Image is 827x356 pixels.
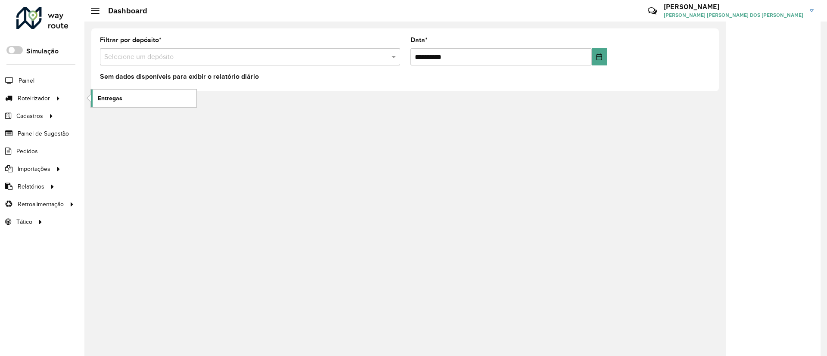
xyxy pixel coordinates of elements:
[18,129,69,138] span: Painel de Sugestão
[98,94,122,103] span: Entregas
[99,6,147,15] h2: Dashboard
[16,147,38,156] span: Pedidos
[19,76,34,85] span: Painel
[664,11,803,19] span: [PERSON_NAME] [PERSON_NAME] DOS [PERSON_NAME]
[18,164,50,173] span: Importações
[18,182,44,191] span: Relatórios
[18,200,64,209] span: Retroalimentação
[643,2,662,20] a: Contato Rápido
[16,217,32,226] span: Tático
[26,46,59,56] label: Simulação
[16,111,43,121] span: Cadastros
[100,71,259,82] label: Sem dados disponíveis para exibir o relatório diário
[100,35,162,45] label: Filtrar por depósito
[592,48,607,65] button: Choose Date
[664,3,803,11] h3: [PERSON_NAME]
[91,90,196,107] a: Entregas
[410,35,428,45] label: Data
[18,94,50,103] span: Roteirizador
